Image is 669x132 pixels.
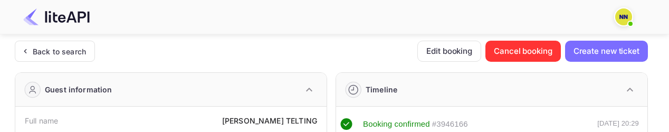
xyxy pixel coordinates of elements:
[222,115,317,126] div: [PERSON_NAME] TELTING
[45,84,112,95] div: Guest information
[366,84,397,95] div: Timeline
[432,118,468,130] div: # 3946166
[615,8,632,25] img: N/A N/A
[33,46,86,57] div: Back to search
[417,41,481,62] button: Edit booking
[25,115,58,126] div: Full name
[23,8,90,25] img: LiteAPI Logo
[485,41,561,62] button: Cancel booking
[565,41,648,62] button: Create new ticket
[363,118,430,130] div: Booking confirmed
